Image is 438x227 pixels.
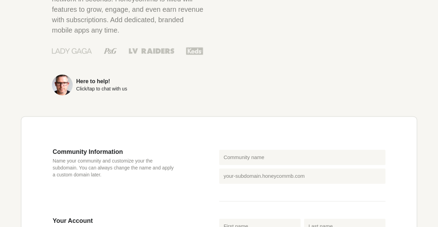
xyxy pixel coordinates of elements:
[53,217,178,225] h3: Your Account
[52,75,204,95] a: Here to help!Click/tap to chat with us
[52,75,73,95] img: Sean
[219,168,386,184] input: your-subdomain.honeycommb.com
[76,79,127,84] div: Here to help!
[129,48,174,54] img: Las Vegas Raiders
[186,46,203,55] img: Keds
[104,48,117,54] img: Procter & Gamble
[52,46,92,56] img: Lady Gaga
[76,86,127,91] div: Click/tap to chat with us
[53,148,178,156] h3: Community Information
[53,157,178,178] p: Name your community and customize your the subdomain. You can always change the name and apply a ...
[219,150,386,165] input: Community name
